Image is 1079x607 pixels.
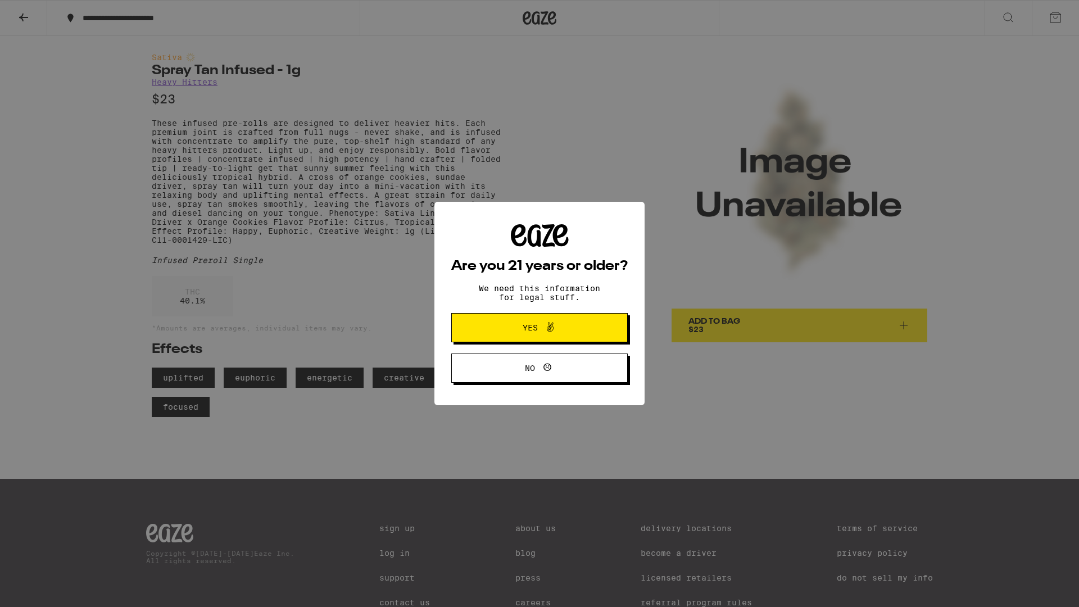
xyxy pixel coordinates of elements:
button: Yes [451,313,628,342]
p: We need this information for legal stuff. [469,284,610,302]
span: Yes [523,324,538,332]
span: No [525,364,535,372]
h2: Are you 21 years or older? [451,260,628,273]
button: No [451,354,628,383]
iframe: Opens a widget where you can find more information [1009,573,1068,601]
